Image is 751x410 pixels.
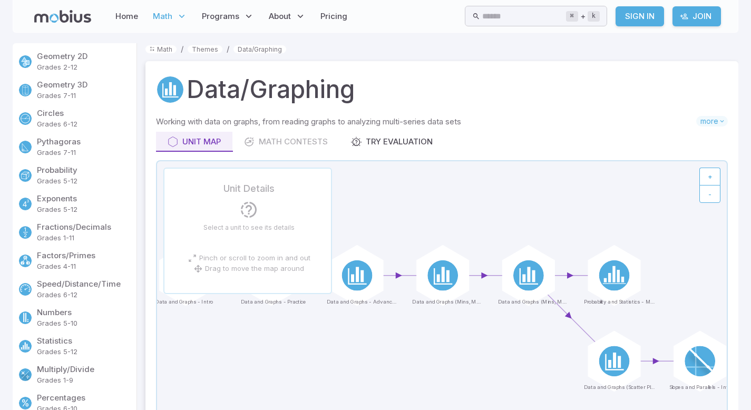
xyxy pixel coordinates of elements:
p: Percentages [37,392,132,404]
p: Statistics [37,335,132,347]
p: Grades 7-11 [37,148,132,158]
div: Exponents [37,193,132,215]
span: Data and Graphs (Mins, Max, Averages) - Intro [412,299,483,306]
p: Exponents [37,193,132,204]
button: + [699,168,720,186]
p: Drag to move the map around [205,263,304,274]
div: Multiply/Divide [37,364,132,386]
a: Themes [188,45,222,53]
a: NumbersGrades 5-10 [13,304,136,332]
button: - [699,185,720,203]
div: Fractions/Decimals [18,225,33,240]
div: Factors/Primes [37,250,132,272]
div: Geometry 3D [37,79,132,101]
a: StatisticsGrades 5-12 [13,332,136,360]
div: Fractions/Decimals [37,221,132,243]
div: Multiply/Divide [18,367,33,382]
a: Speed/Distance/TimeGrades 6-12 [13,275,136,304]
p: Grades 5-12 [37,347,132,357]
div: Circles [37,108,132,130]
div: Pythagoras [37,136,132,158]
a: Geometry 3DGrades 7-11 [13,76,136,104]
p: Grades 5-12 [37,176,132,187]
p: Probability [37,164,132,176]
a: ProbabilityGrades 5-12 [13,161,136,190]
a: Multiply/DivideGrades 1-9 [13,360,136,389]
nav: breadcrumb [145,43,738,55]
div: Exponents [18,197,33,211]
p: Grades 1-9 [37,375,132,386]
p: Pythagoras [37,136,132,148]
p: Grades 7-11 [37,91,132,101]
span: Data and Graphs (Scatter Plots) - Intro [584,384,655,392]
a: Pricing [317,4,350,28]
div: Geometry 2D [18,54,33,69]
span: Programs [202,11,239,22]
a: ExponentsGrades 5-12 [13,190,136,218]
kbd: k [588,11,600,22]
div: Probability [37,164,132,187]
span: Data and Graphs (Mins, Max, Averages) - Practice [498,299,569,306]
span: About [269,11,291,22]
p: Geometry 2D [37,51,132,62]
div: Speed/Distance/Time [37,278,132,300]
h5: Unit Details [223,181,275,196]
a: Sign In [616,6,664,26]
div: + [566,10,600,23]
p: Grades 5-12 [37,204,132,215]
span: Data and Graphs - Practice [241,299,306,306]
a: Geometry 2DGrades 2-12 [13,47,136,76]
p: Grades 1-11 [37,233,132,243]
a: Factors/PrimesGrades 4-11 [13,247,136,275]
p: Speed/Distance/Time [37,278,132,290]
span: Data and Graphs - Intro [155,299,213,306]
p: Numbers [37,307,132,318]
div: Probability [18,168,33,183]
p: Fractions/Decimals [37,221,132,233]
p: Geometry 3D [37,79,132,91]
span: Probability and Statistics - Mean, Median, and Mode - Practice [584,299,655,306]
a: Join [672,6,721,26]
a: PythagorasGrades 7-11 [13,133,136,161]
li: / [181,43,183,55]
span: Slopes and Parallels - Intro [669,384,732,392]
div: Speed/Distance/Time [18,282,33,297]
div: Numbers [37,307,132,329]
div: Numbers [18,310,33,325]
a: Math [145,45,177,53]
p: Working with data on graphs, from reading graphs to analyzing multi-series data sets [156,116,696,128]
div: Factors/Primes [18,253,33,268]
span: Data and Graphs - Advanced [327,299,398,306]
p: Factors/Primes [37,250,132,261]
div: Try Evaluation [351,136,433,148]
p: Pinch or scroll to zoom in and out [199,253,310,263]
p: Grades 5-10 [37,318,132,329]
p: Circles [37,108,132,119]
span: Math [153,11,172,22]
div: Unit Map [168,136,221,148]
kbd: ⌘ [566,11,578,22]
div: Statistics [37,335,132,357]
li: / [227,43,229,55]
div: Statistics [18,339,33,354]
p: Select a unit to see its details [203,223,295,232]
a: Home [112,4,141,28]
h1: Data/Graphing [187,72,355,108]
a: CirclesGrades 6-12 [13,104,136,133]
a: Data/Graphing [156,75,184,104]
div: Circles [18,111,33,126]
a: Data/Graphing [233,45,286,53]
p: Multiply/Divide [37,364,132,375]
p: Grades 6-12 [37,290,132,300]
p: Grades 6-12 [37,119,132,130]
div: Geometry 3D [18,83,33,97]
div: Geometry 2D [37,51,132,73]
div: Pythagoras [18,140,33,154]
p: Grades 4-11 [37,261,132,272]
a: Fractions/DecimalsGrades 1-11 [13,218,136,247]
p: Grades 2-12 [37,62,132,73]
